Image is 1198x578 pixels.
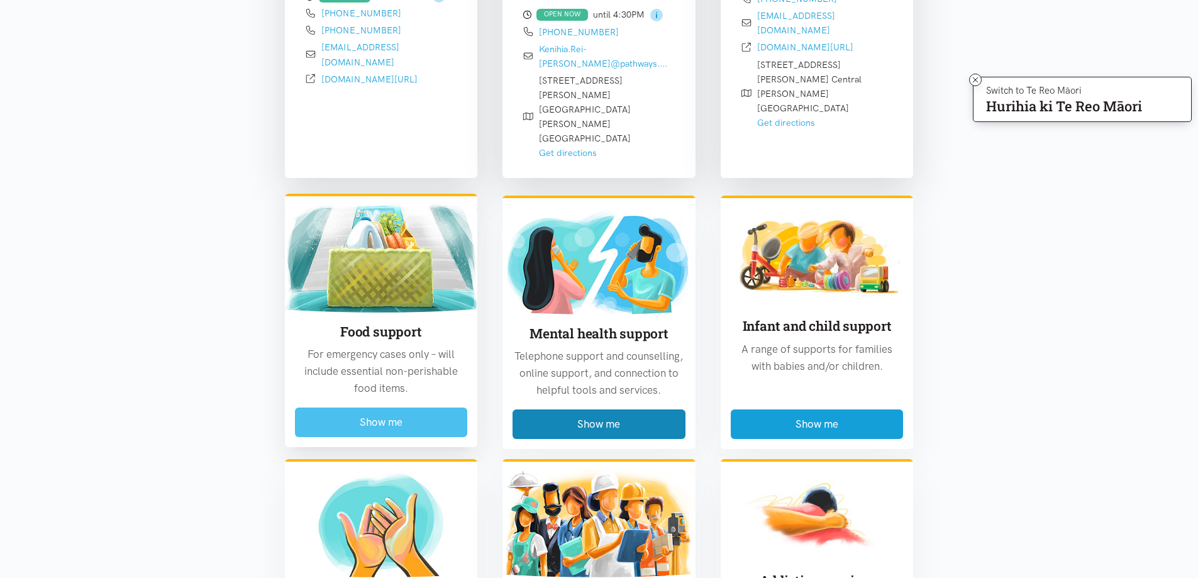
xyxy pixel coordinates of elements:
[539,43,667,69] a: Kenihia.Rei-[PERSON_NAME]@pathways....
[295,408,468,437] button: Show me
[321,25,401,36] a: [PHONE_NUMBER]
[731,317,904,335] h3: Infant and child support
[513,348,685,399] p: Telephone support and counselling, online support, and connection to helpful tools and services.
[757,42,853,53] a: [DOMAIN_NAME][URL]
[986,101,1142,112] p: Hurihia ki Te Reo Māori
[321,42,399,67] a: [EMAIL_ADDRESS][DOMAIN_NAME]
[539,74,675,160] div: [STREET_ADDRESS] [PERSON_NAME][GEOGRAPHIC_DATA] [PERSON_NAME] [GEOGRAPHIC_DATA]
[295,346,468,397] p: For emergency cases only – will include essential non-perishable food items.
[295,323,468,341] h3: Food support
[986,87,1142,94] p: Switch to Te Reo Māori
[513,325,685,343] h3: Mental health support
[731,409,904,439] button: Show me
[731,341,904,375] p: A range of supports for families with babies and/or children.
[757,58,862,130] div: [STREET_ADDRESS] [PERSON_NAME] Central [PERSON_NAME] [GEOGRAPHIC_DATA]
[523,7,675,22] div: until 4:30PM
[757,10,835,36] a: [EMAIL_ADDRESS][DOMAIN_NAME]
[513,409,685,439] button: Show me
[321,8,401,19] a: [PHONE_NUMBER]
[757,117,815,128] a: Get directions
[536,9,588,21] div: OPEN NOW
[539,26,619,38] a: [PHONE_NUMBER]
[321,74,418,85] a: [DOMAIN_NAME][URL]
[539,147,597,158] a: Get directions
